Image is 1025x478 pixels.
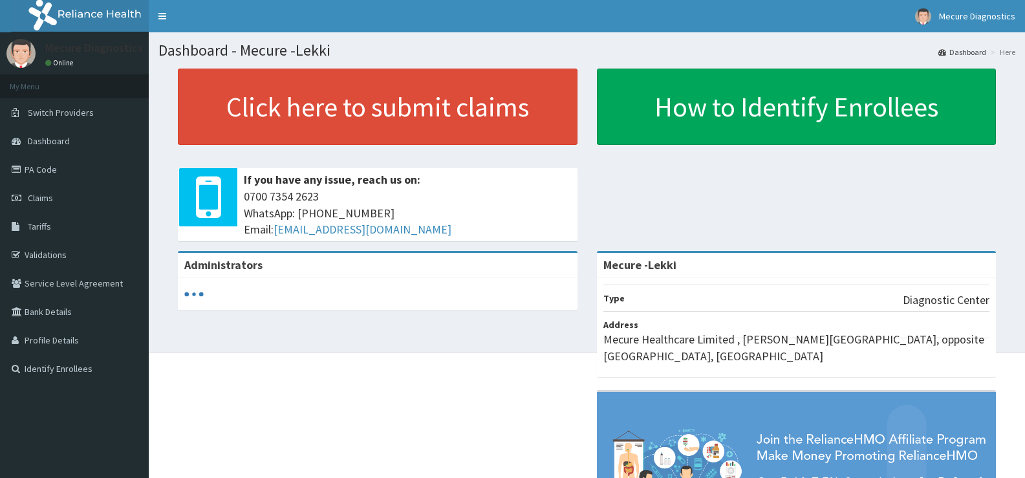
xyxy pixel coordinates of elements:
[274,222,451,237] a: [EMAIL_ADDRESS][DOMAIN_NAME]
[184,257,263,272] b: Administrators
[603,319,638,331] b: Address
[915,8,931,25] img: User Image
[28,221,51,232] span: Tariffs
[45,58,76,67] a: Online
[603,292,625,304] b: Type
[987,47,1015,58] li: Here
[597,69,997,145] a: How to Identify Enrollees
[45,42,143,54] p: Mecure Diagnostics
[603,257,676,272] strong: Mecure -Lekki
[6,39,36,68] img: User Image
[28,135,70,147] span: Dashboard
[603,331,990,364] p: Mecure Healthcare Limited , [PERSON_NAME][GEOGRAPHIC_DATA], opposite [GEOGRAPHIC_DATA], [GEOGRAPH...
[184,285,204,304] svg: audio-loading
[244,188,571,238] span: 0700 7354 2623 WhatsApp: [PHONE_NUMBER] Email:
[939,10,1015,22] span: Mecure Diagnostics
[903,292,989,309] p: Diagnostic Center
[938,47,986,58] a: Dashboard
[158,42,1015,59] h1: Dashboard - Mecure -Lekki
[178,69,577,145] a: Click here to submit claims
[28,192,53,204] span: Claims
[244,172,420,187] b: If you have any issue, reach us on:
[28,107,94,118] span: Switch Providers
